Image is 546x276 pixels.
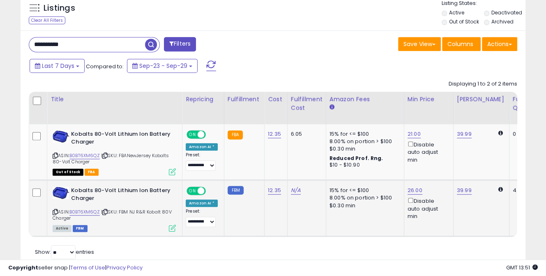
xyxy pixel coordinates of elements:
div: Amazon Fees [329,95,401,104]
div: 4 [513,187,538,194]
a: Terms of Use [70,264,105,271]
a: 21.00 [408,130,421,138]
b: Kobalts 80-Volt Lithium Ion Battery Charger [71,187,171,204]
div: Fulfillment Cost [291,95,323,112]
a: N/A [291,186,301,195]
div: Amazon AI * [186,143,218,151]
span: | SKU: FBANewJersey Kobalts 80-Volt Charger [53,152,169,165]
small: FBA [228,130,243,139]
span: 2025-10-7 13:51 GMT [506,264,538,271]
div: 15% for <= $100 [329,130,398,138]
a: Privacy Policy [106,264,143,271]
div: ASIN: [53,187,176,231]
div: 15% for <= $100 [329,187,398,194]
b: Kobalts 80-Volt Lithium Ion Battery Charger [71,130,171,148]
button: Last 7 Days [30,59,85,73]
img: 417vfhFCA5L._SL40_.jpg [53,187,69,199]
span: ON [187,188,198,195]
button: Save View [398,37,441,51]
div: $0.30 min [329,202,398,209]
div: 6.05 [291,130,320,138]
span: OFF [205,188,218,195]
small: Amazon Fees. [329,104,334,111]
span: Show: entries [35,248,94,256]
span: Columns [447,40,473,48]
span: Sep-23 - Sep-29 [139,62,187,70]
a: 26.00 [408,186,422,195]
div: Cost [268,95,284,104]
div: Disable auto adjust min [408,140,447,164]
a: 39.99 [457,186,472,195]
div: Disable auto adjust min [408,196,447,220]
label: Deactivated [491,9,522,16]
div: 8.00% on portion > $100 [329,194,398,202]
strong: Copyright [8,264,38,271]
a: B0BT6XM6QZ [69,209,100,216]
span: FBM [73,225,88,232]
div: Clear All Filters [29,16,65,24]
b: Reduced Prof. Rng. [329,155,383,162]
div: Preset: [186,209,218,227]
button: Filters [164,37,196,51]
div: seller snap | | [8,264,143,272]
div: Fulfillable Quantity [513,95,541,112]
div: Preset: [186,152,218,171]
div: Fulfillment [228,95,261,104]
a: B0BT6XM6QZ [69,152,100,159]
div: 0 [513,130,538,138]
img: 417vfhFCA5L._SL40_.jpg [53,130,69,143]
span: | SKU: FBM NJ R&R Kobalt 80V Charger [53,209,172,221]
span: FBA [85,169,99,176]
span: Compared to: [86,63,124,70]
span: ON [187,131,198,138]
span: All listings that are currently out of stock and unavailable for purchase on Amazon [53,169,83,176]
span: OFF [205,131,218,138]
label: Archived [491,18,514,25]
label: Out of Stock [449,18,479,25]
div: Title [51,95,179,104]
div: $10 - $10.90 [329,162,398,169]
div: Repricing [186,95,221,104]
div: $0.30 min [329,145,398,153]
a: 12.35 [268,186,281,195]
h5: Listings [44,2,75,14]
span: All listings currently available for purchase on Amazon [53,225,71,232]
button: Sep-23 - Sep-29 [127,59,198,73]
div: Min Price [408,95,450,104]
a: 12.35 [268,130,281,138]
div: 8.00% on portion > $100 [329,138,398,145]
div: Amazon AI * [186,199,218,207]
div: [PERSON_NAME] [457,95,506,104]
div: Displaying 1 to 2 of 2 items [449,80,517,88]
small: FBM [228,186,244,195]
button: Actions [482,37,517,51]
button: Columns [442,37,481,51]
div: ASIN: [53,130,176,174]
span: Last 7 Days [42,62,74,70]
label: Active [449,9,464,16]
a: 39.99 [457,130,472,138]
